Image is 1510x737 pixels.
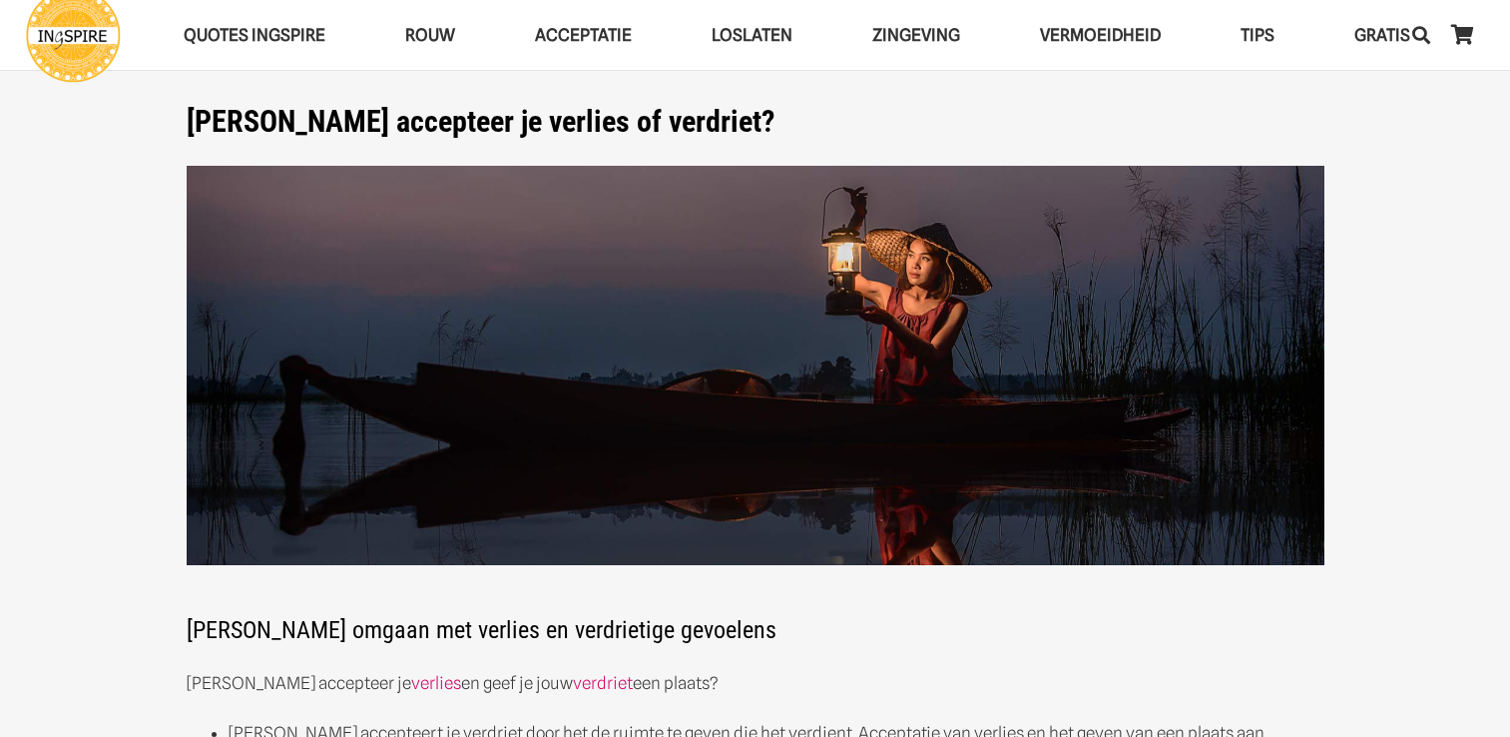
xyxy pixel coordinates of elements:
span: Acceptatie [535,25,632,45]
span: Zingeving [872,25,960,45]
h2: [PERSON_NAME] omgaan met verlies en verdrietige gevoelens [187,591,1324,645]
a: QUOTES INGSPIREQUOTES INGSPIRE Menu [144,10,365,61]
p: [PERSON_NAME] accepteer je en geef je jouw een plaats? [187,671,1324,696]
img: Lichtpuntjes spreuken voor steun in verdrietige moeilijke tijden van ingspire.nl [187,166,1324,566]
a: verdriet [573,673,633,693]
span: ROUW [405,25,455,45]
a: GRATISGRATIS Menu [1314,10,1450,61]
span: TIPS [1241,25,1274,45]
a: ZingevingZingeving Menu [832,10,1000,61]
h1: [PERSON_NAME] accepteer je verlies of verdriet? [187,104,1324,140]
a: TIPSTIPS Menu [1201,10,1314,61]
a: ROUWROUW Menu [365,10,495,61]
a: AcceptatieAcceptatie Menu [495,10,672,61]
span: VERMOEIDHEID [1040,25,1161,45]
a: VERMOEIDHEIDVERMOEIDHEID Menu [1000,10,1201,61]
a: LoslatenLoslaten Menu [672,10,832,61]
a: Zoeken [1401,10,1441,60]
span: QUOTES INGSPIRE [184,25,325,45]
span: Loslaten [712,25,792,45]
span: GRATIS [1354,25,1410,45]
a: verlies [411,673,461,693]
